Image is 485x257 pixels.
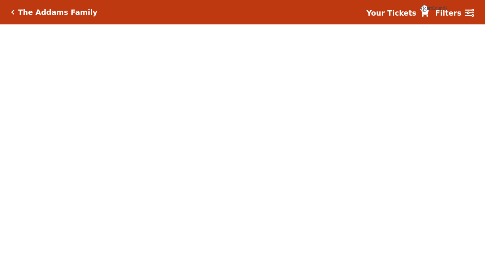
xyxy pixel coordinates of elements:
[18,8,97,17] h5: The Addams Family
[366,8,429,19] a: Your Tickets {{cartCount}}
[435,9,461,17] strong: Filters
[11,10,14,15] a: Click here to go back to filters
[366,9,416,17] strong: Your Tickets
[435,8,474,19] a: Filters
[421,5,428,12] span: {{cartCount}}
